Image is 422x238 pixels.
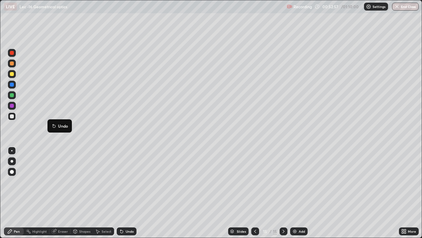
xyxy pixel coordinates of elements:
[408,230,416,233] div: More
[237,230,246,233] div: Slides
[287,4,292,9] img: recording.375f2c34.svg
[262,229,268,233] div: 15
[102,230,111,233] div: Select
[32,230,47,233] div: Highlight
[50,122,69,130] button: Undo
[299,230,305,233] div: Add
[58,123,68,129] p: Undo
[79,230,90,233] div: Shapes
[126,230,134,233] div: Undo
[366,4,371,9] img: class-settings-icons
[392,3,419,11] button: End Class
[292,229,297,234] img: add-slide-button
[6,4,15,9] p: LIVE
[273,228,277,234] div: 15
[14,230,20,233] div: Pen
[293,4,312,9] p: Recording
[19,4,67,9] p: Lec -16 Geometrical optics
[270,229,272,233] div: /
[58,230,68,233] div: Eraser
[394,4,400,9] img: end-class-cross
[373,5,385,8] p: Settings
